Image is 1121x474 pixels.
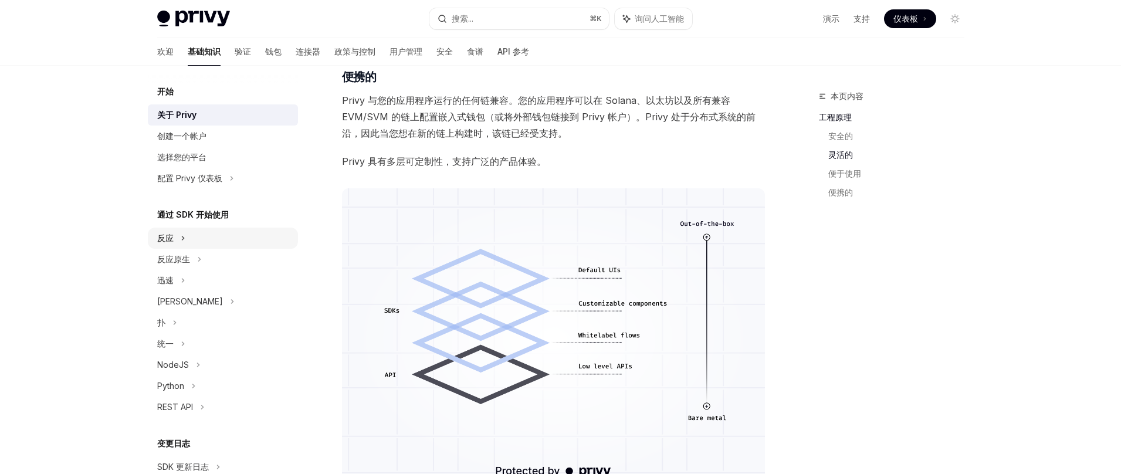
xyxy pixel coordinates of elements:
font: 安全 [436,46,453,56]
a: 连接器 [296,38,320,66]
font: 反应 [157,233,174,243]
font: 基础知识 [188,46,221,56]
img: 灯光标志 [157,11,230,27]
a: 支持 [854,13,870,25]
font: 开始 [157,86,174,96]
font: 支持 [854,13,870,23]
a: 验证 [235,38,251,66]
font: 仪表板 [893,13,918,23]
font: 统一 [157,338,174,348]
font: 搜索... [452,13,473,23]
a: 创建一个帐户 [148,126,298,147]
font: Privy 具有多层可定制性，支持广泛的产品体验。 [342,155,546,167]
a: 基础知识 [188,38,221,66]
font: 关于 Privy [157,110,197,120]
a: 工程原理 [819,108,974,127]
font: 便于使用 [828,168,861,178]
font: 演示 [823,13,839,23]
font: 本页内容 [831,91,863,101]
button: 切换暗模式 [946,9,964,28]
font: 便携的 [342,70,377,84]
font: 连接器 [296,46,320,56]
font: 验证 [235,46,251,56]
font: 反应原生 [157,254,190,264]
font: 扑 [157,317,165,327]
font: Python [157,381,184,391]
font: 迅速 [157,275,174,285]
a: 欢迎 [157,38,174,66]
a: 关于 Privy [148,104,298,126]
font: 工程原理 [819,112,852,122]
font: 配置 Privy 仪表板 [157,173,222,183]
a: 演示 [823,13,839,25]
a: 灵活的 [828,145,974,164]
a: 选择您的平台 [148,147,298,168]
font: 食谱 [467,46,483,56]
font: ⌘ [590,14,597,23]
font: 安全的 [828,131,853,141]
font: SDK 更新日志 [157,462,209,472]
font: 通过 SDK 开始使用 [157,209,229,219]
button: 搜索...⌘K [429,8,609,29]
a: 钱包 [265,38,282,66]
font: 选择您的平台 [157,152,206,162]
a: 安全 [436,38,453,66]
button: 询问人工智能 [615,8,692,29]
font: Privy 与您的应用程序运行的任何链兼容。您的应用程序可以在 Solana、以太坊以及所有兼容 EVM/SVM 的链上配置嵌入式钱包（或将外部钱包链接到 Privy 帐户）。Privy 处于分... [342,94,756,139]
a: 仪表板 [884,9,936,28]
a: 安全的 [828,127,974,145]
font: 询问人工智能 [635,13,684,23]
a: 政策与控制 [334,38,375,66]
font: 钱包 [265,46,282,56]
font: 便携的 [828,187,853,197]
font: REST API [157,402,193,412]
font: NodeJS [157,360,189,370]
font: 用户管理 [390,46,422,56]
font: 欢迎 [157,46,174,56]
a: API 参考 [497,38,529,66]
a: 食谱 [467,38,483,66]
font: K [597,14,602,23]
font: 创建一个帐户 [157,131,206,141]
a: 用户管理 [390,38,422,66]
a: 便于使用 [828,164,974,183]
font: 变更日志 [157,438,190,448]
a: 便携的 [828,183,974,202]
font: 政策与控制 [334,46,375,56]
font: API 参考 [497,46,529,56]
font: 灵活的 [828,150,853,160]
font: [PERSON_NAME] [157,296,223,306]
